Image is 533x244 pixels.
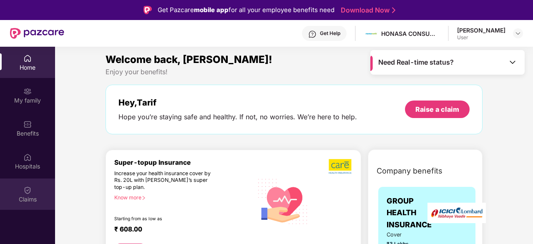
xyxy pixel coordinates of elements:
[10,28,64,39] img: New Pazcare Logo
[515,30,521,37] img: svg+xml;base64,PHN2ZyBpZD0iRHJvcGRvd24tMzJ4MzIiIHhtbG5zPSJodHRwOi8vd3d3LnczLm9yZy8yMDAwL3N2ZyIgd2...
[114,216,218,222] div: Starting from as low as
[23,186,32,194] img: svg+xml;base64,PHN2ZyBpZD0iQ2xhaW0iIHhtbG5zPSJodHRwOi8vd3d3LnczLm9yZy8yMDAwL3N2ZyIgd2lkdGg9IjIwIi...
[381,30,440,38] div: HONASA CONSUMER LIMITED
[508,58,517,66] img: Toggle Icon
[253,171,313,231] img: svg+xml;base64,PHN2ZyB4bWxucz0iaHR0cDovL3d3dy53My5vcmcvMjAwMC9zdmciIHhtbG5zOnhsaW5rPSJodHRwOi8vd3...
[23,54,32,63] img: svg+xml;base64,PHN2ZyBpZD0iSG9tZSIgeG1sbnM9Imh0dHA6Ly93d3cudzMub3JnLzIwMDAvc3ZnIiB3aWR0aD0iMjAiIG...
[387,231,417,239] span: Cover
[158,5,334,15] div: Get Pazcare for all your employee benefits need
[415,105,459,114] div: Raise a claim
[427,203,486,223] img: insurerLogo
[114,170,217,191] div: Increase your health insurance cover by Rs. 20L with [PERSON_NAME]’s super top-up plan.
[114,194,248,200] div: Know more
[194,6,229,14] strong: mobile app
[341,6,393,15] a: Download Now
[365,28,377,40] img: Mamaearth%20Logo.jpg
[114,225,245,235] div: ₹ 608.00
[378,58,454,67] span: Need Real-time status?
[23,153,32,161] img: svg+xml;base64,PHN2ZyBpZD0iSG9zcGl0YWxzIiB4bWxucz0iaHR0cDovL3d3dy53My5vcmcvMjAwMC9zdmciIHdpZHRoPS...
[457,26,505,34] div: [PERSON_NAME]
[106,68,483,76] div: Enjoy your benefits!
[141,196,146,200] span: right
[387,195,432,231] span: GROUP HEALTH INSURANCE
[118,98,357,108] div: Hey, Tarif
[329,158,352,174] img: b5dec4f62d2307b9de63beb79f102df3.png
[106,53,272,65] span: Welcome back, [PERSON_NAME]!
[377,165,442,177] span: Company benefits
[143,6,152,14] img: Logo
[114,158,253,166] div: Super-topup Insurance
[320,30,340,37] div: Get Help
[308,30,317,38] img: svg+xml;base64,PHN2ZyBpZD0iSGVscC0zMngzMiIgeG1sbnM9Imh0dHA6Ly93d3cudzMub3JnLzIwMDAvc3ZnIiB3aWR0aD...
[457,34,505,41] div: User
[392,6,395,15] img: Stroke
[23,120,32,128] img: svg+xml;base64,PHN2ZyBpZD0iQmVuZWZpdHMiIHhtbG5zPSJodHRwOi8vd3d3LnczLm9yZy8yMDAwL3N2ZyIgd2lkdGg9Ij...
[118,113,357,121] div: Hope you’re staying safe and healthy. If not, no worries. We’re here to help.
[23,87,32,96] img: svg+xml;base64,PHN2ZyB3aWR0aD0iMjAiIGhlaWdodD0iMjAiIHZpZXdCb3g9IjAgMCAyMCAyMCIgZmlsbD0ibm9uZSIgeG...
